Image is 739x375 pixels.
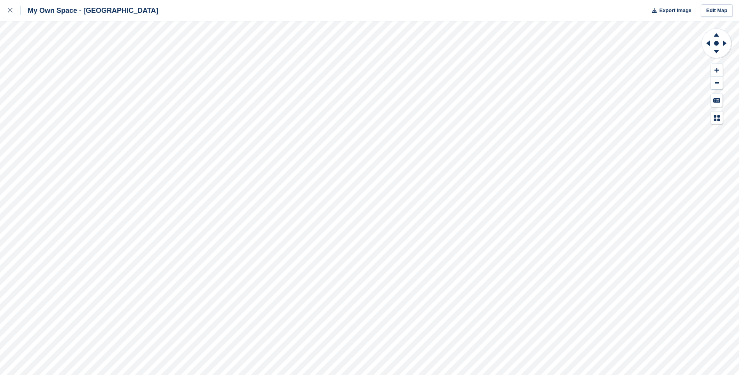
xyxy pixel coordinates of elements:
[711,111,723,124] button: Map Legend
[711,64,723,77] button: Zoom In
[711,94,723,107] button: Keyboard Shortcuts
[647,4,691,17] button: Export Image
[701,4,733,17] a: Edit Map
[21,6,158,15] div: My Own Space - [GEOGRAPHIC_DATA]
[659,7,691,14] span: Export Image
[711,77,723,90] button: Zoom Out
